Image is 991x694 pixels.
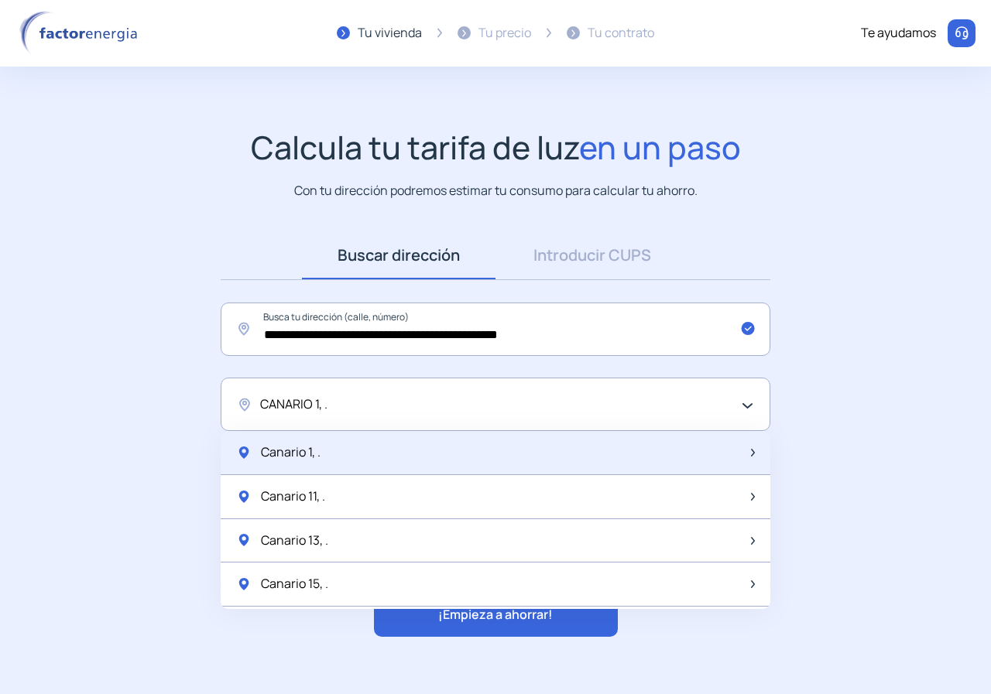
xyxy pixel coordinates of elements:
div: Tu precio [478,23,531,43]
span: en un paso [579,125,741,169]
img: location-pin-green.svg [236,576,252,592]
h1: Calcula tu tarifa de luz [251,128,741,166]
span: Canario 15, . [261,574,328,594]
span: Canario 11, . [261,487,325,507]
span: CANARIO 1, . [260,395,327,415]
img: arrow-next-item.svg [751,580,755,588]
a: Introducir CUPS [495,231,689,279]
div: Tu contrato [588,23,654,43]
span: Canario 1, . [261,443,321,463]
img: arrow-next-item.svg [751,449,755,456]
p: Con tu dirección podremos estimar tu consumo para calcular tu ahorro. [294,181,698,200]
img: llamar [954,26,969,41]
div: Te ayudamos [861,23,936,43]
a: Buscar dirección [302,231,495,279]
img: location-pin-green.svg [236,445,252,460]
img: arrow-next-item.svg [751,537,755,545]
img: location-pin-green.svg [236,489,252,504]
span: Canario 13, . [261,531,328,551]
span: ¡Empieza a ahorrar! [438,605,553,625]
div: Tu vivienda [358,23,422,43]
img: location-pin-green.svg [236,532,252,548]
img: arrow-next-item.svg [751,493,755,501]
img: logo factor [15,11,147,56]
